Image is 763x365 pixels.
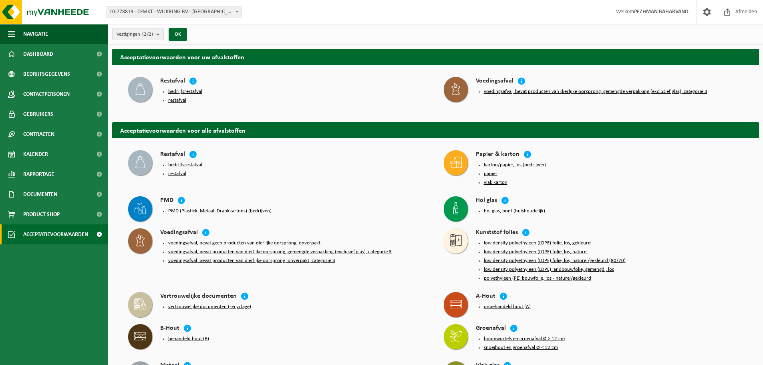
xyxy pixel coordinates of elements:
span: Dashboard [23,44,53,64]
button: voedingsafval, bevat geen producten van dierlijke oorsprong, onverpakt [168,240,320,246]
count: (2/2) [142,32,153,37]
button: polyethyleen (PE) bouwfolie, los - naturel/gekleurd [484,275,591,282]
span: Documenten [23,184,57,204]
span: Acceptatievoorwaarden [23,224,88,244]
h4: Papier & karton [476,150,519,159]
button: voedingsafval, bevat producten van dierlijke oorsprong, onverpakt, categorie 3 [168,258,335,264]
h4: Groenafval [476,324,506,333]
button: boomwortels en groenafval Ø > 12 cm [484,336,565,342]
h4: PMD [160,196,173,206]
span: Navigatie [23,24,48,44]
span: 10-778819 - CFMKT - WILKRING BV - WILRIJK [106,6,241,18]
h4: Restafval [160,150,185,159]
button: vlak karton [484,179,507,186]
strong: PEZHMAN BAHARVAND [634,9,689,15]
span: Rapportage [23,164,54,184]
button: bedrijfsrestafval [168,162,202,168]
button: bedrijfsrestafval [168,89,202,95]
button: onbehandeld hout (A) [484,304,531,310]
h2: Acceptatievoorwaarden voor uw afvalstoffen [112,49,759,65]
h4: Vertrouwelijke documenten [160,292,237,301]
button: restafval [168,97,186,104]
h4: Hol glas [476,196,497,206]
span: Vestigingen [117,28,153,40]
h4: A-Hout [476,292,495,301]
h4: Voedingsafval [160,228,198,238]
span: Gebruikers [23,104,53,124]
h4: Voedingsafval [476,77,513,86]
button: karton/papier, los (bedrijven) [484,162,546,168]
button: low density polyethyleen (LDPE) folie, los, gekleurd [484,240,591,246]
span: Bedrijfsgegevens [23,64,70,84]
span: Contracten [23,124,54,144]
button: voedingsafval, bevat producten van dierlijke oorsprong, gemengde verpakking (exclusief glas), cat... [168,249,392,255]
span: Product Shop [23,204,60,224]
button: low density polyethyleen (LDPE) landbouwfolie, gemengd , los [484,266,614,273]
button: low density polyethyleen (LDPE) folie, los, naturel/gekleurd (80/20) [484,258,626,264]
button: snoeihout en groenafval Ø < 12 cm [484,345,558,351]
button: restafval [168,171,186,177]
span: Kalender [23,144,48,164]
button: OK [169,28,187,41]
h2: Acceptatievoorwaarden voor alle afvalstoffen [112,122,759,138]
button: Vestigingen(2/2) [112,28,164,40]
h4: Restafval [160,77,185,86]
h4: B-Hout [160,324,179,333]
button: vertrouwelijke documenten (recyclage) [168,304,251,310]
button: low density polyethyleen (LDPE) folie, los, naturel [484,249,588,255]
button: behandeld hout (B) [168,336,209,342]
button: PMD (Plastiek, Metaal, Drankkartons) (bedrijven) [168,208,272,214]
button: hol glas, bont (huishoudelijk) [484,208,545,214]
span: Contactpersonen [23,84,70,104]
button: voedingsafval, bevat producten van dierlijke oorsprong, gemengde verpakking (exclusief glas), cat... [484,89,707,95]
button: papier [484,171,497,177]
h4: Kunststof folies [476,228,518,238]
